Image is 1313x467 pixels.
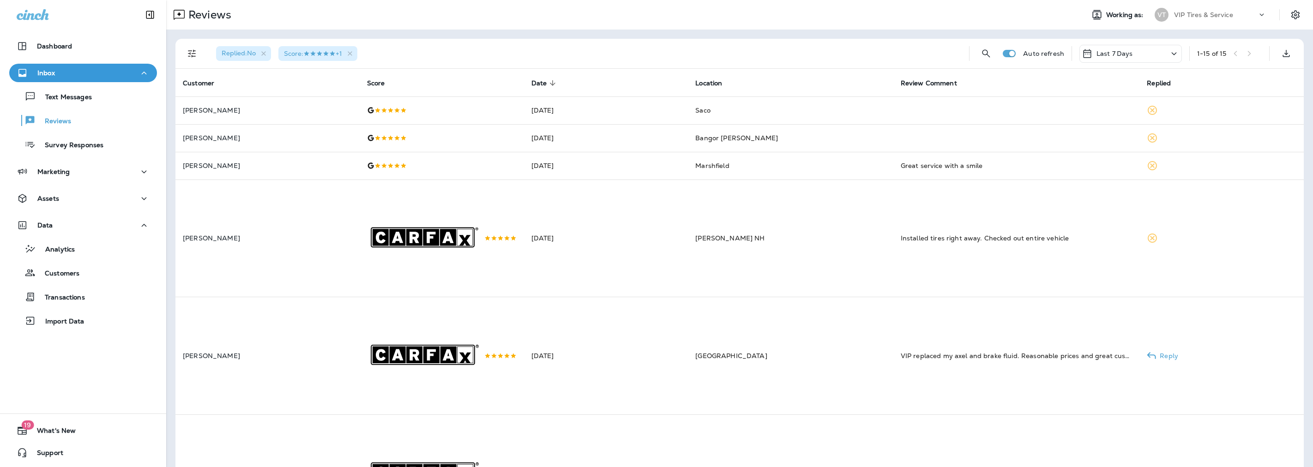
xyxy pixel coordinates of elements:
[36,141,103,150] p: Survey Responses
[37,69,55,77] p: Inbox
[9,443,157,462] button: Support
[524,297,688,415] td: [DATE]
[1147,79,1183,87] span: Replied
[1147,79,1171,87] span: Replied
[1174,11,1233,18] p: VIP Tires & Service
[9,135,157,154] button: Survey Responses
[278,46,357,61] div: Score:5 Stars+1
[9,216,157,234] button: Data
[9,421,157,440] button: 19What's New
[37,195,59,202] p: Assets
[183,134,352,142] p: [PERSON_NAME]
[901,79,969,87] span: Review Comment
[9,239,157,258] button: Analytics
[137,6,163,24] button: Collapse Sidebar
[9,64,157,82] button: Inbox
[9,311,157,330] button: Import Data
[9,287,157,306] button: Transactions
[695,79,734,87] span: Location
[1106,11,1145,19] span: Working as:
[9,162,157,181] button: Marketing
[36,245,75,254] p: Analytics
[36,93,92,102] p: Text Messages
[977,44,995,63] button: Search Reviews
[183,79,214,87] span: Customer
[183,352,352,359] p: [PERSON_NAME]
[9,111,157,130] button: Reviews
[9,87,157,106] button: Text Messages
[695,352,767,360] span: [GEOGRAPHIC_DATA]
[1197,50,1226,57] div: 1 - 15 of 15
[1287,6,1304,23] button: Settings
[185,8,231,22] p: Reviews
[695,134,778,142] span: Bangor [PERSON_NAME]
[21,420,34,430] span: 19
[901,351,1132,360] div: VIP replaced my axel and brake fluid. Reasonable prices and great customer service.
[36,117,71,126] p: Reviews
[183,44,201,63] button: Filters
[695,106,711,114] span: Saco
[1023,50,1064,57] p: Auto refresh
[183,162,352,169] p: [PERSON_NAME]
[367,79,397,87] span: Score
[524,96,688,124] td: [DATE]
[37,168,70,175] p: Marketing
[1156,352,1178,359] p: Reply
[695,234,765,242] span: [PERSON_NAME] NH
[9,189,157,208] button: Assets
[901,233,1132,243] div: Installed tires right away. Checked out entire vehicle
[36,293,85,302] p: Transactions
[524,152,688,180] td: [DATE]
[524,124,688,152] td: [DATE]
[36,317,84,326] p: Import Data
[695,162,729,170] span: Marshfield
[1155,8,1168,22] div: VT
[37,222,53,229] p: Data
[28,449,63,460] span: Support
[183,79,226,87] span: Customer
[531,79,559,87] span: Date
[28,427,76,438] span: What's New
[37,42,72,50] p: Dashboard
[183,107,352,114] p: [PERSON_NAME]
[36,269,79,278] p: Customers
[695,79,722,87] span: Location
[524,180,688,297] td: [DATE]
[367,79,385,87] span: Score
[1096,50,1133,57] p: Last 7 Days
[183,234,352,242] p: [PERSON_NAME]
[284,49,342,58] span: Score : +1
[9,263,157,282] button: Customers
[9,37,157,55] button: Dashboard
[222,49,256,57] span: Replied : No
[531,79,547,87] span: Date
[901,161,1132,170] div: Great service with a smile
[901,79,957,87] span: Review Comment
[1277,44,1295,63] button: Export as CSV
[216,46,271,61] div: Replied:No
